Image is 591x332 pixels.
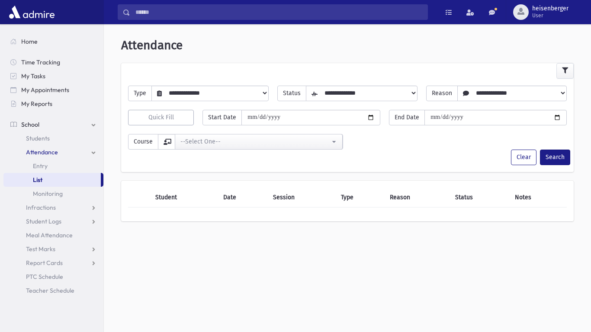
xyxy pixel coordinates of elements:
[3,55,103,69] a: Time Tracking
[532,5,569,12] span: heisenberger
[26,245,55,253] span: Test Marks
[26,273,63,281] span: PTC Schedule
[21,38,38,45] span: Home
[150,188,218,207] th: Student
[3,145,103,159] a: Attendance
[3,35,103,48] a: Home
[33,176,42,184] span: List
[21,121,39,128] span: School
[450,188,510,207] th: Status
[130,4,427,20] input: Search
[180,137,330,146] div: --Select One--
[3,256,103,270] a: Report Cards
[33,162,48,170] span: Entry
[389,110,425,125] span: End Date
[33,190,63,198] span: Monitoring
[426,86,458,101] span: Reason
[511,150,536,165] button: Clear
[3,284,103,297] a: Teacher Schedule
[21,72,45,80] span: My Tasks
[3,201,103,214] a: Infractions
[26,204,56,211] span: Infractions
[26,217,61,225] span: Student Logs
[3,270,103,284] a: PTC Schedule
[202,110,242,125] span: Start Date
[21,58,60,66] span: Time Tracking
[26,148,58,156] span: Attendance
[336,188,385,207] th: Type
[3,242,103,256] a: Test Marks
[128,86,152,101] span: Type
[26,231,73,239] span: Meal Attendance
[7,3,57,21] img: AdmirePro
[3,187,103,201] a: Monitoring
[385,188,450,207] th: Reason
[26,259,63,267] span: Report Cards
[128,134,158,150] span: Course
[3,83,103,97] a: My Appointments
[3,159,103,173] a: Entry
[510,188,567,207] th: Notes
[3,69,103,83] a: My Tasks
[3,97,103,111] a: My Reports
[128,110,194,125] button: Quick Fill
[26,287,74,294] span: Teacher Schedule
[277,86,306,101] span: Status
[148,114,174,121] span: Quick Fill
[3,228,103,242] a: Meal Attendance
[532,12,569,19] span: User
[3,173,101,187] a: List
[121,38,183,52] span: Attendance
[175,134,343,150] button: --Select One--
[268,188,336,207] th: Session
[21,86,69,94] span: My Appointments
[3,131,103,145] a: Students
[21,100,52,108] span: My Reports
[26,134,50,142] span: Students
[3,214,103,228] a: Student Logs
[540,150,570,165] button: Search
[218,188,268,207] th: Date
[3,118,103,131] a: School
